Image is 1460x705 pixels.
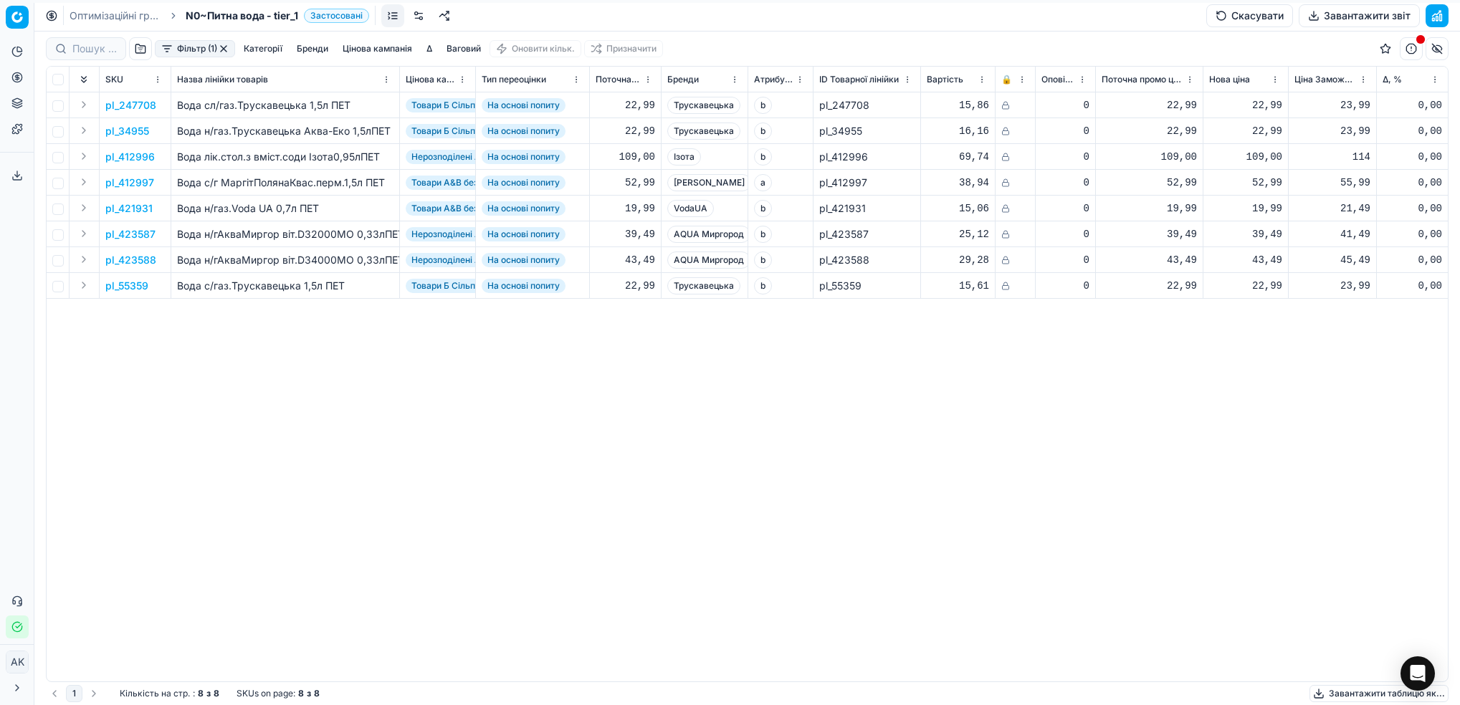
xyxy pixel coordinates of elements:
[1383,201,1442,216] div: 0,00
[754,251,772,269] span: b
[1102,279,1197,293] div: 22,99
[927,150,989,164] div: 69,74
[75,199,92,216] button: Expand
[1001,74,1012,85] span: 🔒
[1383,124,1442,138] div: 0,00
[314,688,320,699] strong: 8
[72,42,117,56] input: Пошук по SKU або назві
[1209,74,1250,85] span: Нова ціна
[105,74,123,85] span: SKU
[105,124,149,138] button: pl_34955
[1041,98,1089,112] div: 0
[667,226,750,243] span: AQUA Миргород
[1102,124,1197,138] div: 22,99
[819,253,915,267] div: pl_423588
[75,96,92,113] button: Expand
[927,227,989,241] div: 25,12
[1383,279,1442,293] div: 0,00
[754,74,793,85] span: Атрибут товару
[85,685,102,702] button: Go to next page
[70,9,161,23] a: Оптимізаційні групи
[754,277,772,294] span: b
[754,97,772,114] span: b
[6,651,28,673] span: AK
[177,227,393,241] div: Вода н/гАкваМиргор віт.D32000МО 0,33лПЕТ
[75,71,92,88] button: Expand all
[1102,74,1183,85] span: Поточна промо ціна
[421,40,438,57] button: Δ
[120,688,190,699] span: Кількість на стр.
[105,253,156,267] p: pl_423588
[482,150,566,164] span: На основі попиту
[819,279,915,293] div: pl_55359
[1209,227,1282,241] div: 39,49
[1294,176,1370,190] div: 55,99
[105,279,148,293] button: pl_55359
[406,253,542,267] span: Нерозподілені АБ за попитом
[596,74,641,85] span: Поточна ціна
[105,227,156,241] p: pl_423587
[238,40,288,57] button: Категорії
[1383,98,1442,112] div: 0,00
[596,124,655,138] div: 22,99
[927,124,989,138] div: 16,16
[1294,124,1370,138] div: 23,99
[482,201,566,216] span: На основі попиту
[105,150,155,164] button: pl_412996
[406,176,499,190] span: Товари А&B без КД
[667,174,751,191] span: [PERSON_NAME]
[754,200,772,217] span: b
[482,176,566,190] span: На основі попиту
[490,40,581,57] button: Оновити кільк.
[667,277,740,294] span: Трускавецька
[1209,176,1282,190] div: 52,99
[441,40,487,57] button: Ваговий
[927,176,989,190] div: 38,94
[406,74,455,85] span: Цінова кампанія
[177,74,268,85] span: Назва лінійки товарів
[75,148,92,165] button: Expand
[337,40,418,57] button: Цінова кампанія
[177,176,393,190] div: Вода с/г МаргітПолянаКвас.перм.1,5л ПЕТ
[584,40,663,57] button: Призначити
[482,124,566,138] span: На основі попиту
[177,279,393,293] div: Вода с/газ.Трускавецька 1,5л ПЕТ
[1294,279,1370,293] div: 23,99
[1309,685,1449,702] button: Завантажити таблицю як...
[667,74,699,85] span: Бренди
[406,98,486,112] span: Товари Б Сільпо
[1102,253,1197,267] div: 43,49
[1041,253,1089,267] div: 0
[1206,4,1293,27] button: Скасувати
[1209,150,1282,164] div: 109,00
[1209,98,1282,112] div: 22,99
[75,251,92,268] button: Expand
[596,227,655,241] div: 39,49
[1383,74,1402,85] span: Δ, %
[105,98,156,112] p: pl_247708
[46,685,63,702] button: Go to previous page
[596,150,655,164] div: 109,00
[75,277,92,294] button: Expand
[198,688,204,699] strong: 8
[155,40,235,57] button: Фільтр (1)
[237,688,295,699] span: SKUs on page :
[754,226,772,243] span: b
[298,688,304,699] strong: 8
[46,685,102,702] nav: pagination
[177,98,393,112] div: Вода сл/газ.Трускавецька 1,5л ПЕТ
[406,124,486,138] span: Товари Б Сільпо
[819,98,915,112] div: pl_247708
[1041,279,1089,293] div: 0
[927,279,989,293] div: 15,61
[596,253,655,267] div: 43,49
[177,124,393,138] div: Вода н/газ.Трускавецька Аква-Еко 1,5лПЕТ
[186,9,369,23] span: N0~Питна вода - tier_1Застосовані
[105,176,154,190] p: pl_412997
[482,279,566,293] span: На основі попиту
[406,150,542,164] span: Нерозподілені АБ за попитом
[1209,253,1282,267] div: 43,49
[596,98,655,112] div: 22,99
